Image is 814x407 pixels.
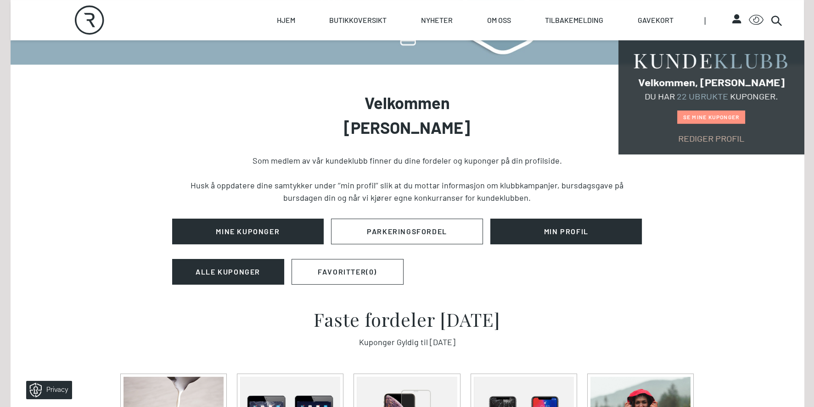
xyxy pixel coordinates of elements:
a: Mine Kuponger [172,219,324,244]
span: Velkommen, [PERSON_NAME] [633,75,789,90]
button: Alle Kuponger [172,259,284,285]
span: Du har kuponger. [644,91,778,101]
span: klubb [713,47,789,73]
span: Kunde [633,50,789,70]
a: PARKERINGSFORDEL [331,219,483,244]
p: Kuponger Gyldig til [DATE] [143,336,672,348]
a: Se mine kuponger [677,110,745,124]
p: Velkommen [PERSON_NAME] [172,90,642,140]
a: Rediger profil [678,133,744,143]
button: Open Accessibility Menu [749,13,763,27]
button: Favoritter(0) [292,259,404,285]
p: Som medlem av vår kundeklubb finner du dine fordeler og kuponger på din profilside. Husk å oppdat... [172,154,642,204]
iframe: Manage Preferences [9,378,84,402]
h3: Faste fordeler [DATE] [143,310,672,329]
a: Min Profil [490,219,642,244]
span: 22 ubrukte [676,91,728,101]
